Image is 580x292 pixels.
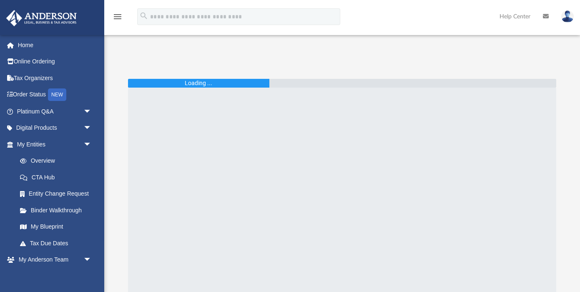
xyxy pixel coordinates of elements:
a: My Blueprint [12,219,100,235]
a: Digital Productsarrow_drop_down [6,120,104,136]
i: search [139,11,148,20]
a: Tax Organizers [6,70,104,86]
a: My Anderson Teamarrow_drop_down [6,252,100,268]
span: arrow_drop_down [83,252,100,269]
div: Loading ... [185,79,212,88]
a: Order StatusNEW [6,86,104,103]
a: CTA Hub [12,169,104,186]
a: Platinum Q&Aarrow_drop_down [6,103,104,120]
a: Binder Walkthrough [12,202,104,219]
a: Entity Change Request [12,186,104,202]
img: User Pic [561,10,574,23]
span: arrow_drop_down [83,120,100,137]
img: Anderson Advisors Platinum Portal [4,10,79,26]
a: My Entitiesarrow_drop_down [6,136,104,153]
span: arrow_drop_down [83,103,100,120]
a: Overview [12,153,104,169]
a: Online Ordering [6,53,104,70]
span: arrow_drop_down [83,136,100,153]
a: Home [6,37,104,53]
a: menu [113,16,123,22]
div: NEW [48,88,66,101]
a: Tax Due Dates [12,235,104,252]
i: menu [113,12,123,22]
